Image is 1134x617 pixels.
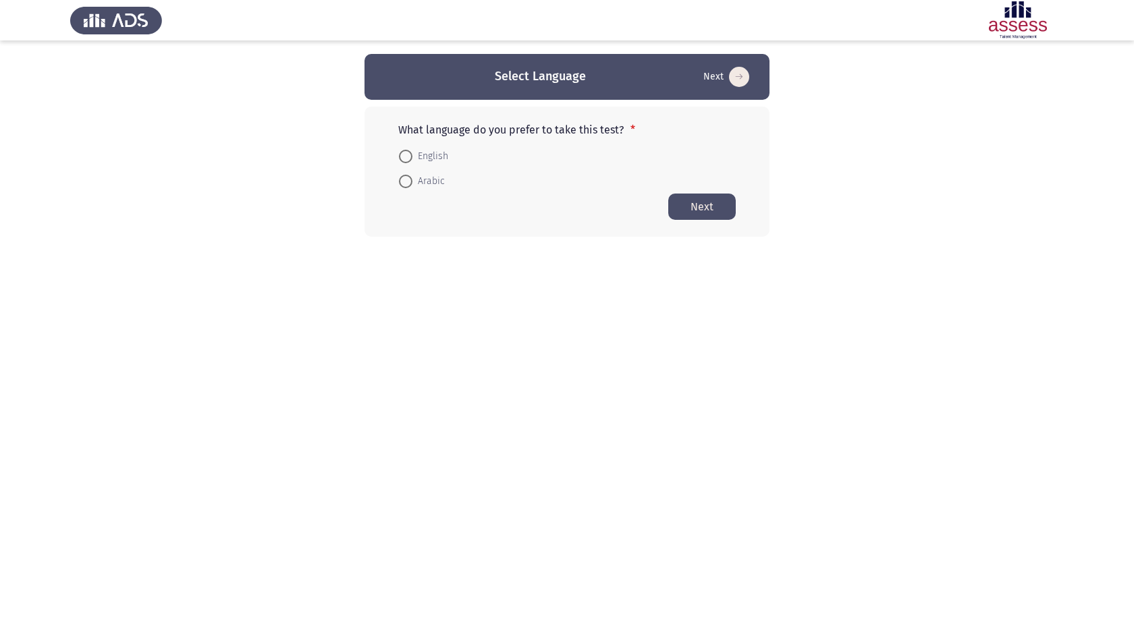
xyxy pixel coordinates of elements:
[398,123,736,136] p: What language do you prefer to take this test?
[412,173,445,189] span: Arabic
[972,1,1064,39] img: Assessment logo of OCM R1 ASSESS
[699,66,753,88] button: Start assessment
[495,68,586,85] h3: Select Language
[70,1,162,39] img: Assess Talent Management logo
[668,194,736,220] button: Start assessment
[412,148,448,165] span: English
